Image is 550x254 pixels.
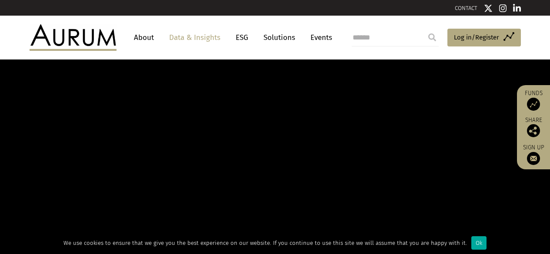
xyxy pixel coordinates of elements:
a: ESG [231,30,253,46]
img: Share this post [527,124,540,137]
a: Funds [521,89,546,111]
a: About [130,30,158,46]
img: Linkedin icon [513,4,521,13]
input: Submit [423,29,441,46]
a: Log in/Register [447,29,521,47]
img: Aurum [30,24,117,50]
img: Sign up to our newsletter [527,152,540,165]
a: Sign up [521,144,546,165]
a: Events [306,30,332,46]
div: Share [521,117,546,137]
a: Data & Insights [165,30,225,46]
div: Ok [471,236,487,250]
img: Instagram icon [499,4,507,13]
img: Access Funds [527,98,540,111]
img: Twitter icon [484,4,493,13]
span: Log in/Register [454,32,499,43]
a: Solutions [259,30,300,46]
a: CONTACT [455,5,477,11]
